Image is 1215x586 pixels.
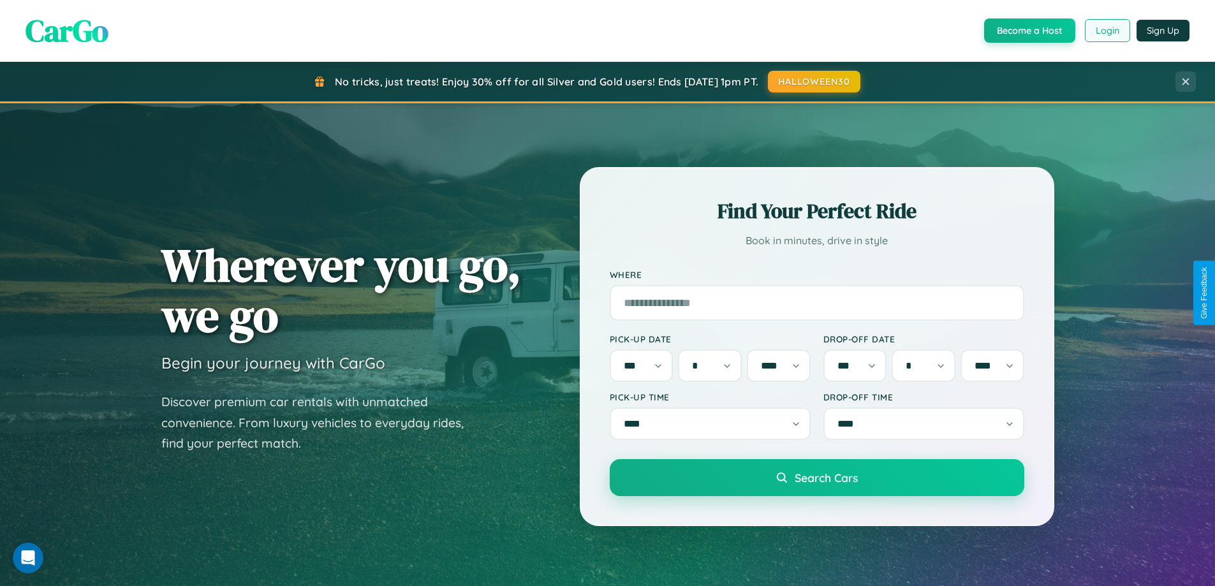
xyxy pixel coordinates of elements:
[1200,267,1209,319] div: Give Feedback
[610,459,1024,496] button: Search Cars
[161,392,480,454] p: Discover premium car rentals with unmatched convenience. From luxury vehicles to everyday rides, ...
[13,543,43,573] iframe: Intercom live chat
[161,353,385,372] h3: Begin your journey with CarGo
[161,240,521,341] h1: Wherever you go, we go
[335,75,758,88] span: No tricks, just treats! Enjoy 30% off for all Silver and Gold users! Ends [DATE] 1pm PT.
[610,231,1024,250] p: Book in minutes, drive in style
[1137,20,1189,41] button: Sign Up
[610,197,1024,225] h2: Find Your Perfect Ride
[768,71,860,92] button: HALLOWEEN30
[26,10,108,52] span: CarGo
[610,392,811,402] label: Pick-up Time
[823,392,1024,402] label: Drop-off Time
[610,333,811,344] label: Pick-up Date
[984,18,1075,43] button: Become a Host
[795,471,858,485] span: Search Cars
[1085,19,1130,42] button: Login
[610,269,1024,280] label: Where
[823,333,1024,344] label: Drop-off Date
